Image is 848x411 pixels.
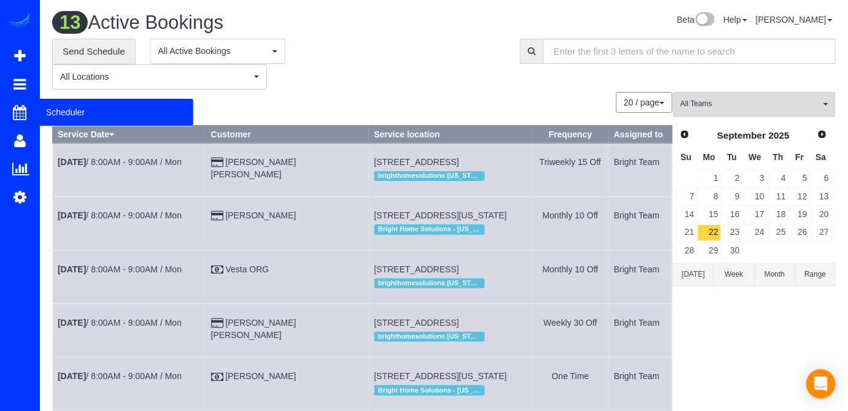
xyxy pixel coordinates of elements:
[52,64,267,90] button: All Locations
[698,242,720,259] a: 29
[795,152,804,162] span: Friday
[532,125,609,143] th: Frequency
[58,210,182,220] a: [DATE]/ 8:00AM - 9:00AM / Mon
[714,263,754,286] button: Week
[206,197,369,250] td: Customer
[52,39,136,64] a: Send Schedule
[206,143,369,196] td: Customer
[717,130,766,140] span: September
[722,225,742,241] a: 23
[755,263,795,286] button: Month
[790,206,810,223] a: 19
[790,171,810,187] a: 5
[811,171,831,187] a: 6
[743,171,766,187] a: 3
[532,250,609,304] td: Frequency
[58,318,182,328] a: [DATE]/ 8:00AM - 9:00AM / Mon
[374,382,527,398] div: Location
[676,206,696,223] a: 14
[543,39,836,64] input: Enter the first 3 letters of the name to search
[680,129,690,139] span: Prev
[374,171,485,181] span: brighthomesolutions [US_STATE]
[743,225,766,241] a: 24
[743,206,766,223] a: 17
[369,304,532,357] td: Service location
[532,304,609,357] td: Frequency
[211,266,223,274] i: Check Payment
[52,11,88,34] span: 13
[814,126,831,144] a: Next
[211,318,296,340] a: [PERSON_NAME] [PERSON_NAME]
[616,92,673,113] button: 20 / page
[532,358,609,411] td: Frequency
[768,171,788,187] a: 4
[609,125,672,143] th: Assigned to
[53,358,206,411] td: Schedule date
[609,250,672,304] td: Assigned to
[374,371,507,381] span: [STREET_ADDRESS][US_STATE]
[60,71,251,83] span: All Locations
[58,210,86,220] b: [DATE]
[727,152,737,162] span: Tuesday
[609,143,672,196] td: Assigned to
[374,221,527,237] div: Location
[226,371,296,381] a: [PERSON_NAME]
[374,157,459,167] span: [STREET_ADDRESS]
[811,206,831,223] a: 20
[369,197,532,250] td: Service location
[768,188,788,205] a: 11
[768,206,788,223] a: 18
[722,171,742,187] a: 2
[723,15,747,25] a: Help
[790,188,810,205] a: 12
[769,130,790,140] span: 2025
[374,210,507,220] span: [STREET_ADDRESS][US_STATE]
[374,385,485,395] span: Bright Home Solutions - [US_STATE][GEOGRAPHIC_DATA]
[58,157,182,167] a: [DATE]/ 8:00AM - 9:00AM / Mon
[369,143,532,196] td: Service location
[53,304,206,357] td: Schedule date
[7,12,32,29] img: Automaid Logo
[680,99,820,109] span: All Teams
[773,152,784,162] span: Thursday
[703,152,715,162] span: Monday
[58,264,182,274] a: [DATE]/ 8:00AM - 9:00AM / Mon
[58,318,86,328] b: [DATE]
[40,98,193,126] span: Scheduler
[52,12,435,33] h1: Active Bookings
[211,158,223,167] i: Credit Card Payment
[369,358,532,411] td: Service location
[211,319,223,328] i: Credit Card Payment
[374,332,485,342] span: brighthomesolutions [US_STATE]
[677,15,715,25] a: Beta
[58,371,182,381] a: [DATE]/ 8:00AM - 9:00AM / Mon
[374,168,527,184] div: Location
[695,12,715,28] img: New interface
[206,358,369,411] td: Customer
[211,373,223,382] i: Check Payment
[206,250,369,304] td: Customer
[806,369,836,399] div: Open Intercom Messenger
[374,225,485,234] span: Bright Home Solutions - [US_STATE][GEOGRAPHIC_DATA]
[795,263,836,286] button: Range
[211,212,223,220] i: Credit Card Payment
[53,250,206,304] td: Schedule date
[374,318,459,328] span: [STREET_ADDRESS]
[676,242,696,259] a: 28
[609,304,672,357] td: Assigned to
[158,45,269,57] span: All Active Bookings
[53,143,206,196] td: Schedule date
[811,225,831,241] a: 27
[768,225,788,241] a: 25
[206,304,369,357] td: Customer
[743,188,766,205] a: 10
[374,329,527,345] div: Location
[817,129,827,139] span: Next
[811,188,831,205] a: 13
[374,264,459,274] span: [STREET_ADDRESS]
[211,157,296,179] a: [PERSON_NAME] [PERSON_NAME]
[226,210,296,220] a: [PERSON_NAME]
[53,125,206,143] th: Service Date
[369,250,532,304] td: Service location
